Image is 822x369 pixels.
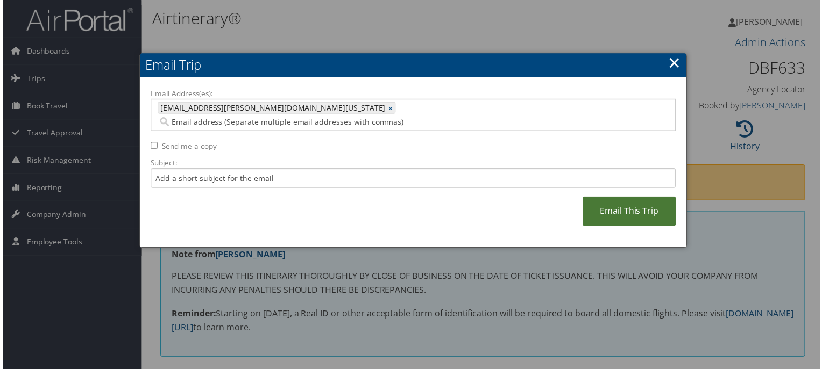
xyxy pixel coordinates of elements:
label: Send me a copy [160,142,215,153]
a: × [388,103,395,114]
label: Subject: [149,158,677,169]
a: × [670,52,682,74]
input: Email address (Separate multiple email addresses with commas) [156,117,535,128]
label: Email Address(es): [149,89,677,99]
a: Email This Trip [584,198,677,227]
span: [EMAIL_ADDRESS][PERSON_NAME][DOMAIN_NAME][US_STATE] [157,103,385,114]
h2: Email Trip [138,54,688,77]
input: Add a short subject for the email [149,169,677,189]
